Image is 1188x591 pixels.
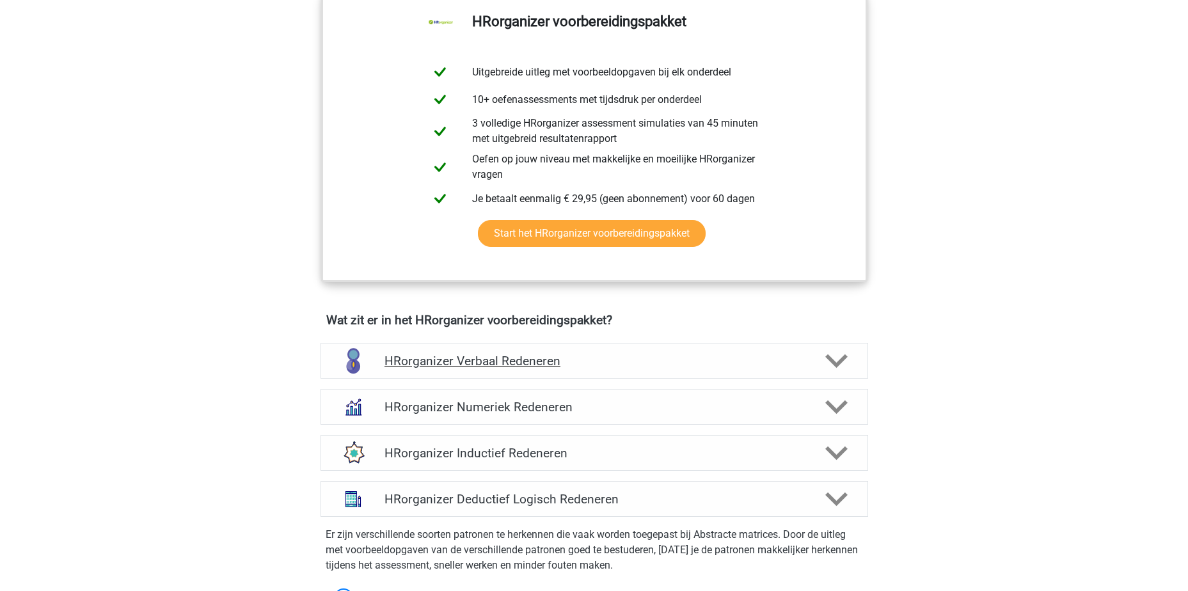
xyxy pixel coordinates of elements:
[315,435,873,471] a: figuurreeksen HRorganizer Inductief Redeneren
[337,344,370,377] img: verbaal redeneren
[326,527,863,573] p: Er zijn verschillende soorten patronen te herkennen die vaak worden toegepast bij Abstracte matri...
[315,389,873,425] a: numeriek redeneren HRorganizer Numeriek Redeneren
[337,482,370,516] img: abstracte matrices
[478,220,706,247] a: Start het HRorganizer voorbereidingspakket
[326,313,862,327] h4: Wat zit er in het HRorganizer voorbereidingspakket?
[315,343,873,379] a: verbaal redeneren HRorganizer Verbaal Redeneren
[315,481,873,517] a: abstracte matrices HRorganizer Deductief Logisch Redeneren
[384,446,804,461] h4: HRorganizer Inductief Redeneren
[384,354,804,368] h4: HRorganizer Verbaal Redeneren
[337,390,370,423] img: numeriek redeneren
[384,400,804,414] h4: HRorganizer Numeriek Redeneren
[384,492,804,507] h4: HRorganizer Deductief Logisch Redeneren
[337,436,370,469] img: figuurreeksen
